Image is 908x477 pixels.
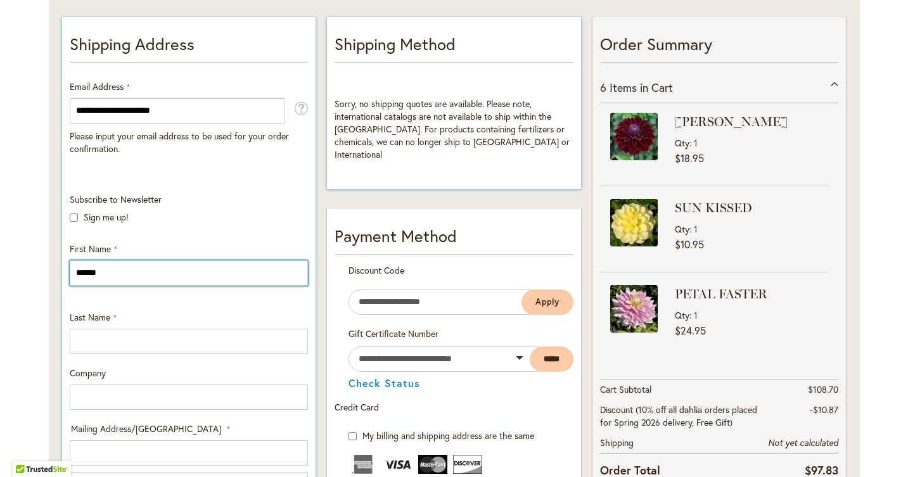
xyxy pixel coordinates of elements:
p: Order Summary [600,32,838,63]
span: Qty [675,137,689,149]
span: Discount Code [348,264,404,276]
span: -$10.87 [810,404,838,416]
th: Cart Subtotal [600,379,759,400]
span: Email Address [70,80,124,92]
span: Gift Certificate Number [348,328,438,340]
iframe: Launch Accessibility Center [10,432,45,467]
button: Apply [521,289,573,315]
span: Discount (10% off all dahlia orders placed for Spring 2026 delivery, Free Gift) [600,404,757,428]
span: 1 [694,137,698,149]
span: Items in Cart [610,80,673,95]
img: Visa [383,455,412,474]
p: Shipping Method [335,32,573,63]
img: MasterCard [418,455,447,474]
label: Sign me up! [84,211,129,223]
img: SUN KISSED [610,199,658,246]
img: PETAL FASTER [610,285,658,333]
span: My billing and shipping address are the same [362,429,534,442]
span: Company [70,367,106,379]
div: Payment Method [335,224,573,255]
span: Credit Card [335,401,379,413]
strong: [PERSON_NAME] [675,113,826,130]
span: Please input your email address to be used for your order confirmation. [70,130,289,155]
strong: SUN KISSED [675,199,826,217]
span: $108.70 [808,383,838,395]
span: 1 [694,309,698,321]
span: $10.95 [675,238,704,251]
span: Apply [535,296,560,307]
span: 6 [600,80,606,95]
span: $18.95 [675,151,704,165]
span: Mailing Address/[GEOGRAPHIC_DATA] [71,423,221,435]
span: Qty [675,309,689,321]
span: First Name [70,243,111,255]
span: Not yet calculated [768,437,838,448]
span: $24.95 [675,324,706,337]
span: Qty [675,223,689,235]
img: American Express [348,455,378,474]
img: Discover [453,455,482,474]
span: Subscribe to Newsletter [70,193,162,205]
p: Shipping Address [70,32,308,63]
strong: PETAL FASTER [675,285,826,303]
span: 1 [694,223,698,235]
span: Shipping [600,436,634,448]
span: Sorry, no shipping quotes are available. Please note, international catalogs are not available to... [335,98,570,160]
button: Check Status [348,378,420,388]
span: Last Name [70,311,110,323]
img: Kaisha Lea [610,113,658,160]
